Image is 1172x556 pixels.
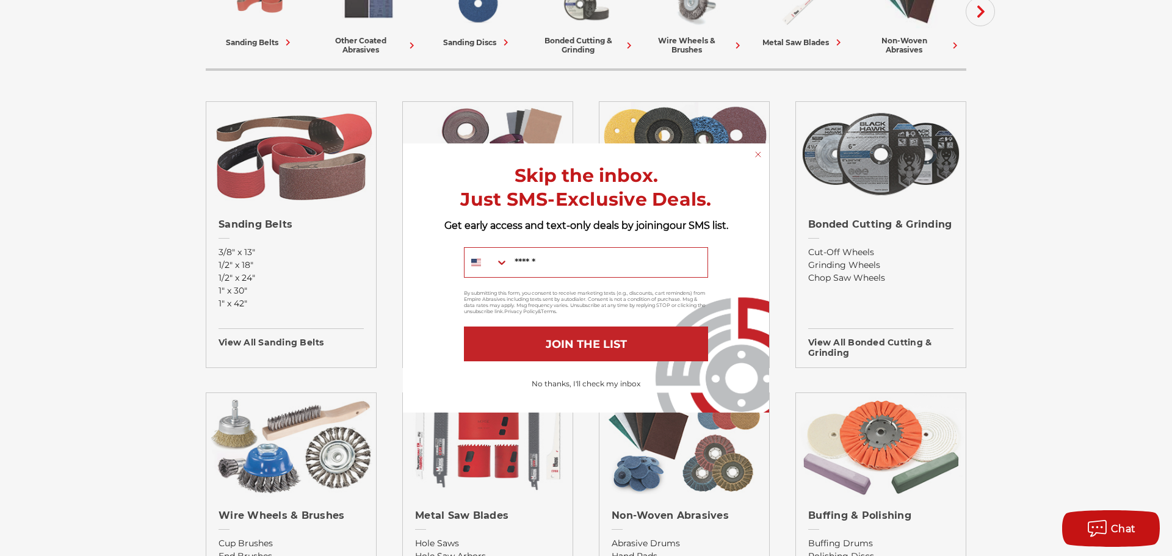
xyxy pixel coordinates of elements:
button: JOIN THE LIST [464,327,708,361]
img: United States [471,258,481,267]
button: No thanks, I'll check my inbox [526,374,646,394]
a: Privacy Policy [504,308,538,314]
span: our SMS list. [670,220,728,231]
span: Get early access and text-only deals by joining [444,220,670,231]
p: By submitting this form, you consent to receive marketing texts (e.g., discounts, cart reminders)... [464,290,708,314]
span: Chat [1111,523,1136,535]
button: Search Countries [465,248,508,277]
span: Just SMS-Exclusive Deals. [460,188,711,211]
span: Skip the inbox. [515,164,658,187]
a: Terms. [541,308,557,314]
button: Chat [1062,510,1160,547]
button: Close dialog [752,148,764,161]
